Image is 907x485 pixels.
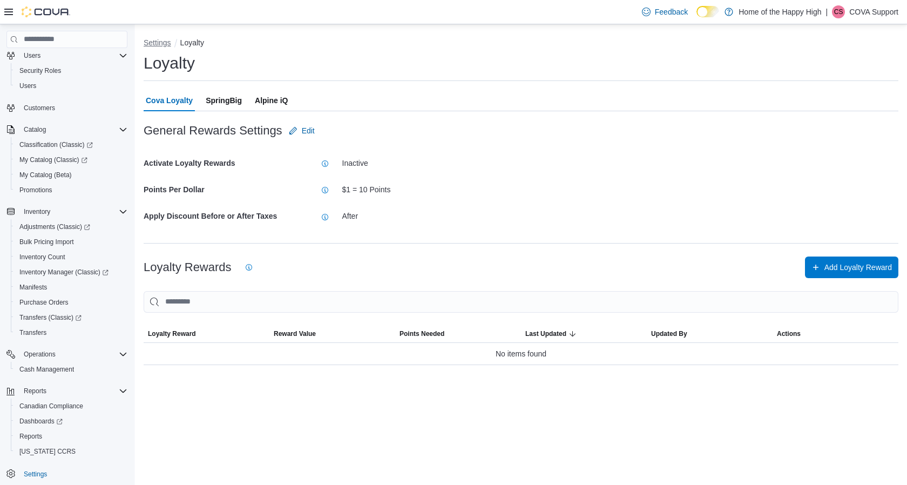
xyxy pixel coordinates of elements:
[24,387,46,395] span: Reports
[144,52,195,74] h1: Loyalty
[15,415,67,428] a: Dashboards
[15,326,51,339] a: Transfers
[321,213,329,221] svg: Info
[321,159,329,168] svg: Info
[15,220,94,233] a: Adjustments (Classic)
[525,329,566,338] span: Last Updated
[15,169,76,181] a: My Catalog (Beta)
[24,51,40,60] span: Users
[11,325,132,340] button: Transfers
[24,350,56,359] span: Operations
[302,125,315,136] span: Edit
[11,362,132,377] button: Cash Management
[11,250,132,265] button: Inventory Count
[24,104,55,112] span: Customers
[824,262,892,273] span: Add Loyalty Reward
[19,268,109,277] span: Inventory Manager (Classic)
[11,219,132,234] a: Adjustments (Classic)
[321,186,329,194] svg: Info
[19,171,72,179] span: My Catalog (Beta)
[15,415,127,428] span: Dashboards
[696,6,719,17] input: Dark Mode
[739,5,821,18] p: Home of the Happy High
[245,263,253,272] svg: Info
[15,296,73,309] a: Purchase Orders
[19,468,51,481] a: Settings
[144,37,898,50] nav: An example of EuiBreadcrumbs
[15,153,127,166] span: My Catalog (Classic)
[496,347,546,360] span: No items found
[15,64,65,77] a: Security Roles
[11,414,132,429] a: Dashboards
[521,325,647,342] button: Last Updated
[144,325,269,342] button: Loyalty Reward
[19,348,127,361] span: Operations
[24,125,46,134] span: Catalog
[647,325,773,342] button: Updated By
[19,298,69,307] span: Purchase Orders
[11,265,132,280] a: Inventory Manager (Classic)
[11,399,132,414] button: Canadian Compliance
[15,400,127,413] span: Canadian Compliance
[2,383,132,399] button: Reports
[146,90,193,111] span: Cova Loyalty
[19,82,36,90] span: Users
[19,186,52,194] span: Promotions
[777,329,801,338] span: Actions
[19,156,87,164] span: My Catalog (Classic)
[395,325,521,342] button: Points Needed
[144,291,898,313] input: This is a search bar. As you type, the results lower in the page will automatically filter.
[651,329,687,338] span: Updated By
[148,329,196,338] span: Loyalty Reward
[15,266,127,279] span: Inventory Manager (Classic)
[19,123,127,136] span: Catalog
[11,183,132,198] button: Promotions
[342,159,899,168] div: Inactive
[19,238,74,246] span: Bulk Pricing Import
[15,430,46,443] a: Reports
[19,283,47,292] span: Manifests
[342,185,899,194] div: $1 = 10 Points
[15,311,127,324] span: Transfers (Classic)
[15,64,127,77] span: Security Roles
[826,5,828,18] p: |
[15,251,70,264] a: Inventory Count
[15,296,127,309] span: Purchase Orders
[285,120,319,142] button: Edit
[19,348,60,361] button: Operations
[15,430,127,443] span: Reports
[19,205,127,218] span: Inventory
[19,385,127,398] span: Reports
[19,253,65,261] span: Inventory Count
[11,167,132,183] button: My Catalog (Beta)
[19,66,61,75] span: Security Roles
[15,445,80,458] a: [US_STATE] CCRS
[15,184,57,197] a: Promotions
[15,138,127,151] span: Classification (Classic)
[15,281,51,294] a: Manifests
[11,152,132,167] a: My Catalog (Classic)
[11,310,132,325] a: Transfers (Classic)
[19,49,127,62] span: Users
[19,417,63,426] span: Dashboards
[22,6,70,17] img: Cova
[400,329,444,338] span: Points Needed
[2,122,132,137] button: Catalog
[2,204,132,219] button: Inventory
[19,432,42,441] span: Reports
[15,445,127,458] span: Washington CCRS
[11,137,132,152] a: Classification (Classic)
[849,5,898,18] p: COVA Support
[15,363,78,376] a: Cash Management
[15,281,127,294] span: Manifests
[2,466,132,481] button: Settings
[15,363,127,376] span: Cash Management
[24,207,50,216] span: Inventory
[15,138,97,151] a: Classification (Classic)
[15,311,86,324] a: Transfers (Classic)
[11,295,132,310] button: Purchase Orders
[19,447,76,456] span: [US_STATE] CCRS
[19,402,83,410] span: Canadian Compliance
[19,223,90,231] span: Adjustments (Classic)
[19,385,51,398] button: Reports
